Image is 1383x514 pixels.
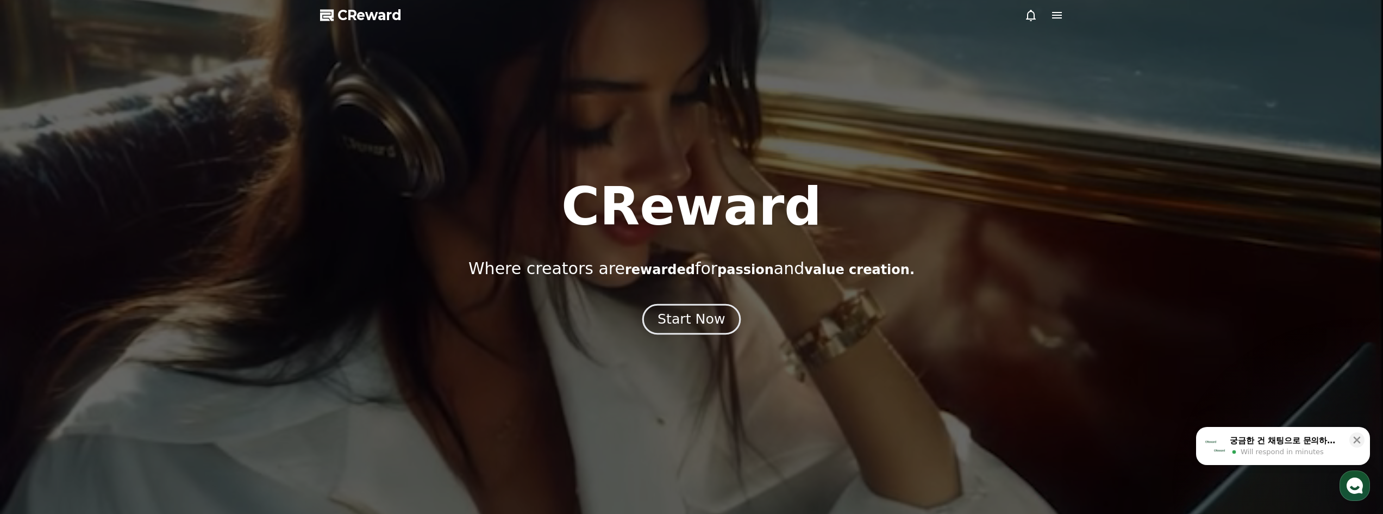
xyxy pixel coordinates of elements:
[320,7,402,24] a: CReward
[717,262,774,277] span: passion
[3,345,72,372] a: Home
[644,315,739,326] a: Start Now
[468,259,915,278] p: Where creators are for and
[140,345,209,372] a: Settings
[658,310,725,329] div: Start Now
[90,362,122,370] span: Messages
[161,361,187,370] span: Settings
[337,7,402,24] span: CReward
[72,345,140,372] a: Messages
[804,262,915,277] span: value creation.
[561,181,822,233] h1: CReward
[625,262,695,277] span: rewarded
[28,361,47,370] span: Home
[642,304,741,335] button: Start Now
